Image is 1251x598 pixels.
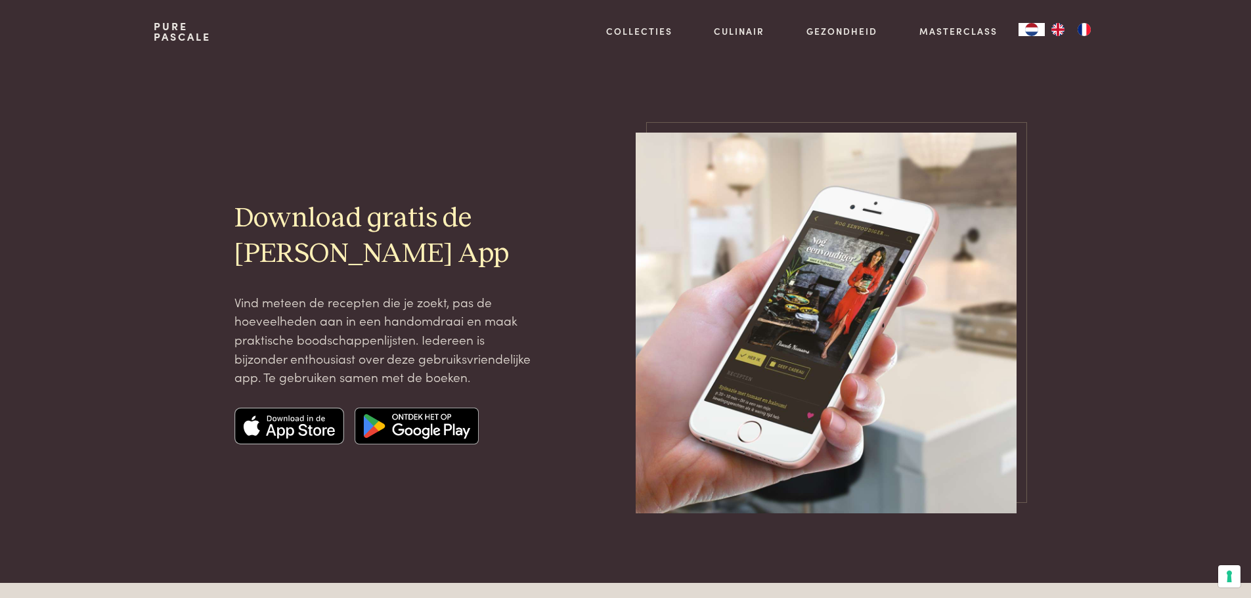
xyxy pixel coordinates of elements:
a: EN [1045,23,1071,36]
img: pascale-naessens-app-mockup [636,133,1017,513]
h2: Download gratis de [PERSON_NAME] App [234,202,535,271]
a: FR [1071,23,1097,36]
aside: Language selected: Nederlands [1019,23,1097,36]
a: Collecties [606,24,672,38]
p: Vind meteen de recepten die je zoekt, pas de hoeveelheden aan in een handomdraai en maak praktisc... [234,293,535,387]
a: Masterclass [919,24,998,38]
a: PurePascale [154,21,211,42]
a: Culinair [714,24,764,38]
button: Uw voorkeuren voor toestemming voor trackingtechnologieën [1218,565,1240,587]
a: Gezondheid [806,24,877,38]
img: Google app store [355,408,479,444]
img: Apple app store [234,408,345,444]
ul: Language list [1045,23,1097,36]
a: NL [1019,23,1045,36]
div: Language [1019,23,1045,36]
